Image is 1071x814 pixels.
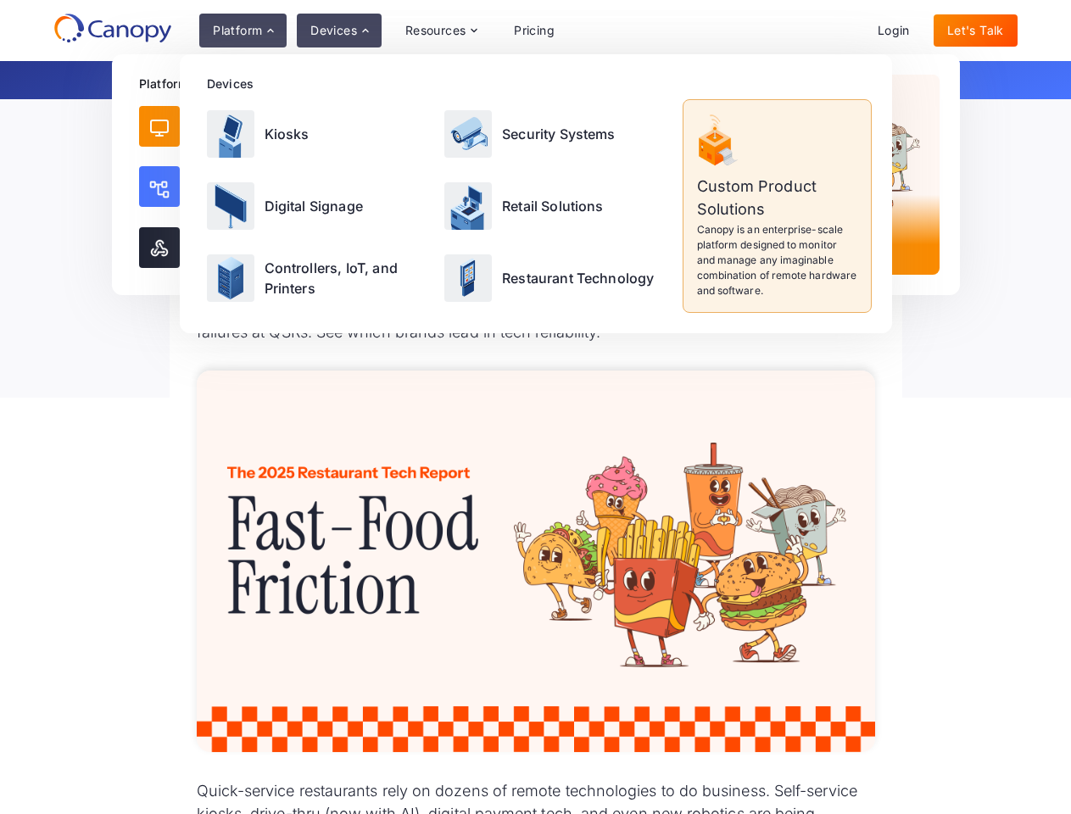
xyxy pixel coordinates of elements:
[265,124,310,144] p: Kiosks
[207,75,872,92] div: Devices
[132,220,395,275] a: IntegrateCanopy platform APIs
[199,14,287,47] div: Platform
[438,99,672,168] a: Security Systems
[132,99,395,153] a: MonitorA centralized view of your entire fleet
[500,14,568,47] a: Pricing
[502,124,616,144] p: Security Systems
[310,25,357,36] div: Devices
[438,244,672,313] a: Restaurant Technology
[502,196,604,216] p: Retail Solutions
[438,171,672,240] a: Retail Solutions
[683,99,872,313] a: Custom Product SolutionsCanopy is an enterprise-scale platform designed to monitor and manage any...
[180,54,892,333] nav: Devices
[697,175,857,220] p: Custom Product Solutions
[200,244,435,313] a: Controllers, IoT, and Printers
[112,54,960,295] nav: Platform
[297,14,382,47] div: Devices
[405,25,466,36] div: Resources
[139,75,661,92] div: Platform
[864,14,923,47] a: Login
[200,171,435,240] a: Digital Signage
[265,196,363,216] p: Digital Signage
[200,99,435,168] a: Kiosks
[265,258,428,298] p: Controllers, IoT, and Printers
[502,268,654,288] p: Restaurant Technology
[697,222,857,298] p: Canopy is an enterprise-scale platform designed to monitor and manage any imaginable combination ...
[132,157,395,217] a: AutomateSolve issues remotely and automatically
[934,14,1018,47] a: Let's Talk
[392,14,490,47] div: Resources
[213,25,262,36] div: Platform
